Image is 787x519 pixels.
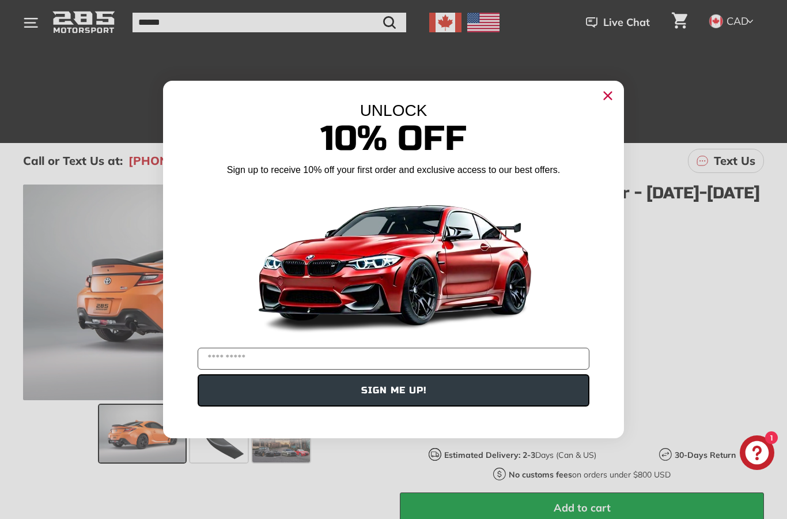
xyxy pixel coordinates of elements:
span: 10% Off [320,118,467,160]
inbox-online-store-chat: Shopify online store chat [736,435,778,473]
span: Sign up to receive 10% off your first order and exclusive access to our best offers. [227,165,560,175]
button: Close dialog [599,86,617,105]
span: UNLOCK [360,101,427,119]
input: YOUR EMAIL [198,348,589,370]
button: SIGN ME UP! [198,374,589,407]
img: Banner showing BMW 4 Series Body kit [249,181,538,343]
